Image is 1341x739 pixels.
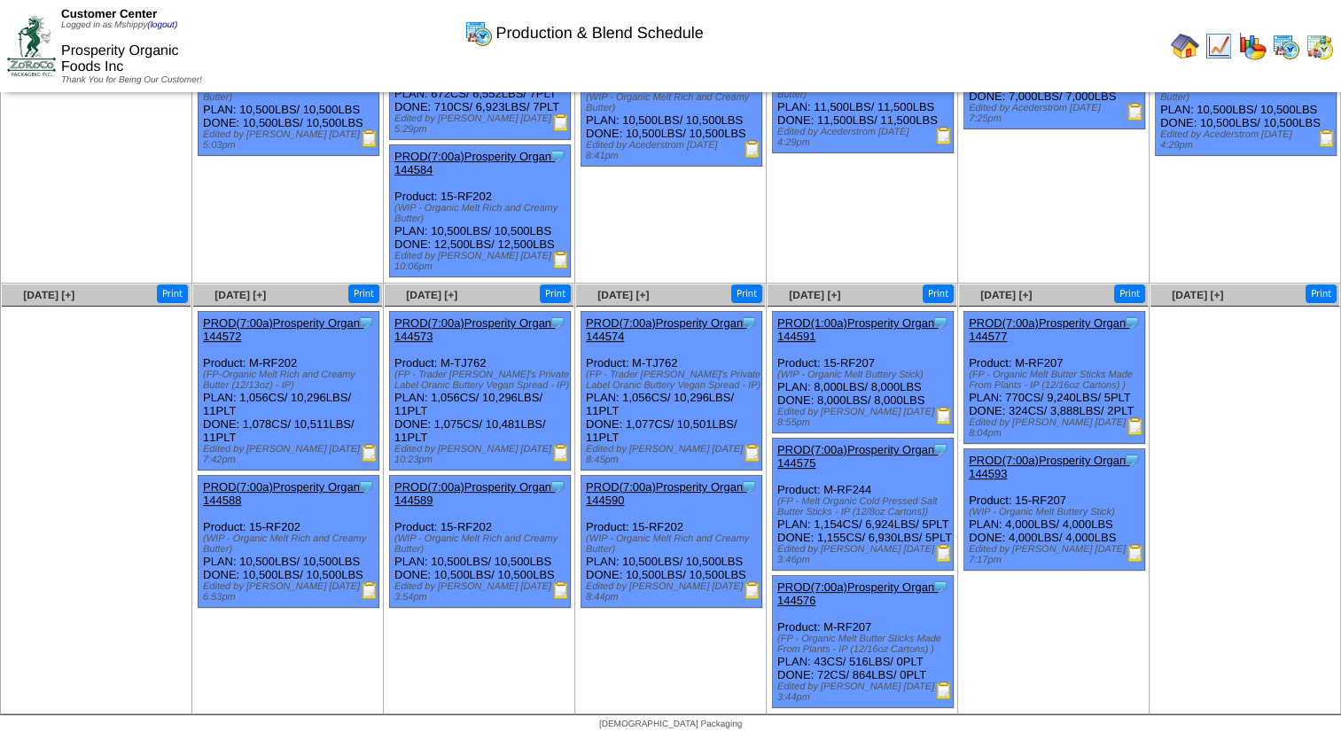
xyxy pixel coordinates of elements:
[394,444,570,465] div: Edited by [PERSON_NAME] [DATE] 10:23pm
[581,35,762,167] div: Product: 15-RF202 PLAN: 10,500LBS / 10,500LBS DONE: 10,500LBS / 10,500LBS
[394,203,570,224] div: (WIP - Organic Melt Rich and Creamy Butter)
[157,284,188,303] button: Print
[394,581,570,603] div: Edited by [PERSON_NAME] [DATE] 3:54pm
[777,544,953,565] div: Edited by [PERSON_NAME] [DATE] 3:46pm
[203,581,378,603] div: Edited by [PERSON_NAME] [DATE] 6:53pm
[969,507,1144,517] div: (WIP - Organic Melt Buttery Stick)
[1306,32,1334,60] img: calendarinout.gif
[1123,314,1141,331] img: Tooltip
[361,581,378,599] img: Production Report
[969,544,1144,565] div: Edited by [PERSON_NAME] [DATE] 7:17pm
[969,417,1144,439] div: Edited by [PERSON_NAME] [DATE] 8:04pm
[394,369,570,391] div: (FP - Trader [PERSON_NAME]'s Private Label Oranic Buttery Vegan Spread - IP)
[932,578,949,595] img: Tooltip
[1127,544,1144,562] img: Production Report
[552,251,570,268] img: Production Report
[586,533,761,555] div: (WIP - Organic Melt Rich and Creamy Butter)
[203,533,378,555] div: (WIP - Organic Melt Rich and Creamy Butter)
[549,478,566,495] img: Tooltip
[586,480,746,507] a: PROD(7:00a)Prosperity Organ-144590
[61,7,157,20] span: Customer Center
[777,496,953,517] div: (FP - Melt Organic Cold Pressed Salt Butter Sticks - IP (12/8oz Cartons))
[1205,32,1233,60] img: line_graph.gif
[199,476,379,608] div: Product: 15-RF202 PLAN: 10,500LBS / 10,500LBS DONE: 10,500LBS / 10,500LBS
[586,444,761,465] div: Edited by [PERSON_NAME] [DATE] 8:45pm
[586,369,761,391] div: (FP - Trader [PERSON_NAME]'s Private Label Oranic Buttery Vegan Spread - IP)
[394,113,570,135] div: Edited by [PERSON_NAME] [DATE] 5:29pm
[23,289,74,301] a: [DATE] [+]
[980,289,1032,301] a: [DATE] [+]
[964,449,1145,571] div: Product: 15-RF207 PLAN: 4,000LBS / 4,000LBS DONE: 4,000LBS / 4,000LBS
[740,478,758,495] img: Tooltip
[390,312,571,471] div: Product: M-TJ762 PLAN: 1,056CS / 10,296LBS / 11PLT DONE: 1,075CS / 10,481LBS / 11PLT
[964,312,1145,444] div: Product: M-RF207 PLAN: 770CS / 9,240LBS / 5PLT DONE: 324CS / 3,888LBS / 2PLT
[923,284,954,303] button: Print
[581,312,762,471] div: Product: M-TJ762 PLAN: 1,056CS / 10,296LBS / 11PLT DONE: 1,077CS / 10,501LBS / 11PLT
[777,634,953,655] div: (FP - Organic Melt Butter Sticks Made From Plants - IP (12/16oz Cartons) )
[406,289,457,301] a: [DATE] [+]
[777,443,938,470] a: PROD(7:00a)Prosperity Organ-144575
[1238,32,1267,60] img: graph.gif
[357,478,375,495] img: Tooltip
[203,480,363,507] a: PROD(7:00a)Prosperity Organ-144588
[540,284,571,303] button: Print
[552,581,570,599] img: Production Report
[147,20,177,30] a: (logout)
[969,369,1144,391] div: (FP - Organic Melt Butter Sticks Made From Plants - IP (12/16oz Cartons) )
[61,43,179,74] span: Prosperity Organic Foods Inc
[464,19,493,47] img: calendarprod.gif
[935,407,953,424] img: Production Report
[777,681,953,703] div: Edited by [PERSON_NAME] [DATE] 3:44pm
[348,284,379,303] button: Print
[361,129,378,147] img: Production Report
[935,681,953,699] img: Production Report
[777,369,953,380] div: (WIP - Organic Melt Buttery Stick)
[969,103,1144,124] div: Edited by Acederstrom [DATE] 7:25pm
[599,720,742,729] span: [DEMOGRAPHIC_DATA] Packaging
[394,150,555,176] a: PROD(7:00a)Prosperity Organ-144584
[586,92,761,113] div: (WIP - Organic Melt Rich and Creamy Butter)
[586,581,761,603] div: Edited by [PERSON_NAME] [DATE] 8:44pm
[777,316,938,343] a: PROD(1:00a)Prosperity Organ-144591
[744,140,761,158] img: Production Report
[789,289,840,301] a: [DATE] [+]
[203,129,378,151] div: Edited by [PERSON_NAME] [DATE] 5:03pm
[390,476,571,608] div: Product: 15-RF202 PLAN: 10,500LBS / 10,500LBS DONE: 10,500LBS / 10,500LBS
[932,314,949,331] img: Tooltip
[7,16,56,75] img: ZoRoCo_Logo(Green%26Foil)%20jpg.webp
[731,284,762,303] button: Print
[203,444,378,465] div: Edited by [PERSON_NAME] [DATE] 7:42pm
[552,113,570,131] img: Production Report
[394,251,570,272] div: Edited by [PERSON_NAME] [DATE] 10:06pm
[744,444,761,462] img: Production Report
[1127,417,1144,435] img: Production Report
[394,533,570,555] div: (WIP - Organic Melt Rich and Creamy Butter)
[549,314,566,331] img: Tooltip
[496,24,704,43] span: Production & Blend Schedule
[773,312,954,433] div: Product: 15-RF207 PLAN: 8,000LBS / 8,000LBS DONE: 8,000LBS / 8,000LBS
[394,316,555,343] a: PROD(7:00a)Prosperity Organ-144573
[969,316,1129,343] a: PROD(7:00a)Prosperity Organ-144577
[61,20,177,30] span: Logged in as Mshippy
[935,544,953,562] img: Production Report
[586,316,746,343] a: PROD(7:00a)Prosperity Organ-144574
[1123,451,1141,469] img: Tooltip
[1272,32,1300,60] img: calendarprod.gif
[581,476,762,608] div: Product: 15-RF202 PLAN: 10,500LBS / 10,500LBS DONE: 10,500LBS / 10,500LBS
[740,314,758,331] img: Tooltip
[1172,289,1223,301] span: [DATE] [+]
[777,407,953,428] div: Edited by [PERSON_NAME] [DATE] 8:55pm
[1114,284,1145,303] button: Print
[1127,103,1144,121] img: Production Report
[61,75,202,85] span: Thank You for Being Our Customer!
[1306,284,1337,303] button: Print
[357,314,375,331] img: Tooltip
[744,581,761,599] img: Production Report
[394,480,555,507] a: PROD(7:00a)Prosperity Organ-144589
[777,127,953,148] div: Edited by Acederstrom [DATE] 4:29pm
[777,580,938,607] a: PROD(7:00a)Prosperity Organ-144576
